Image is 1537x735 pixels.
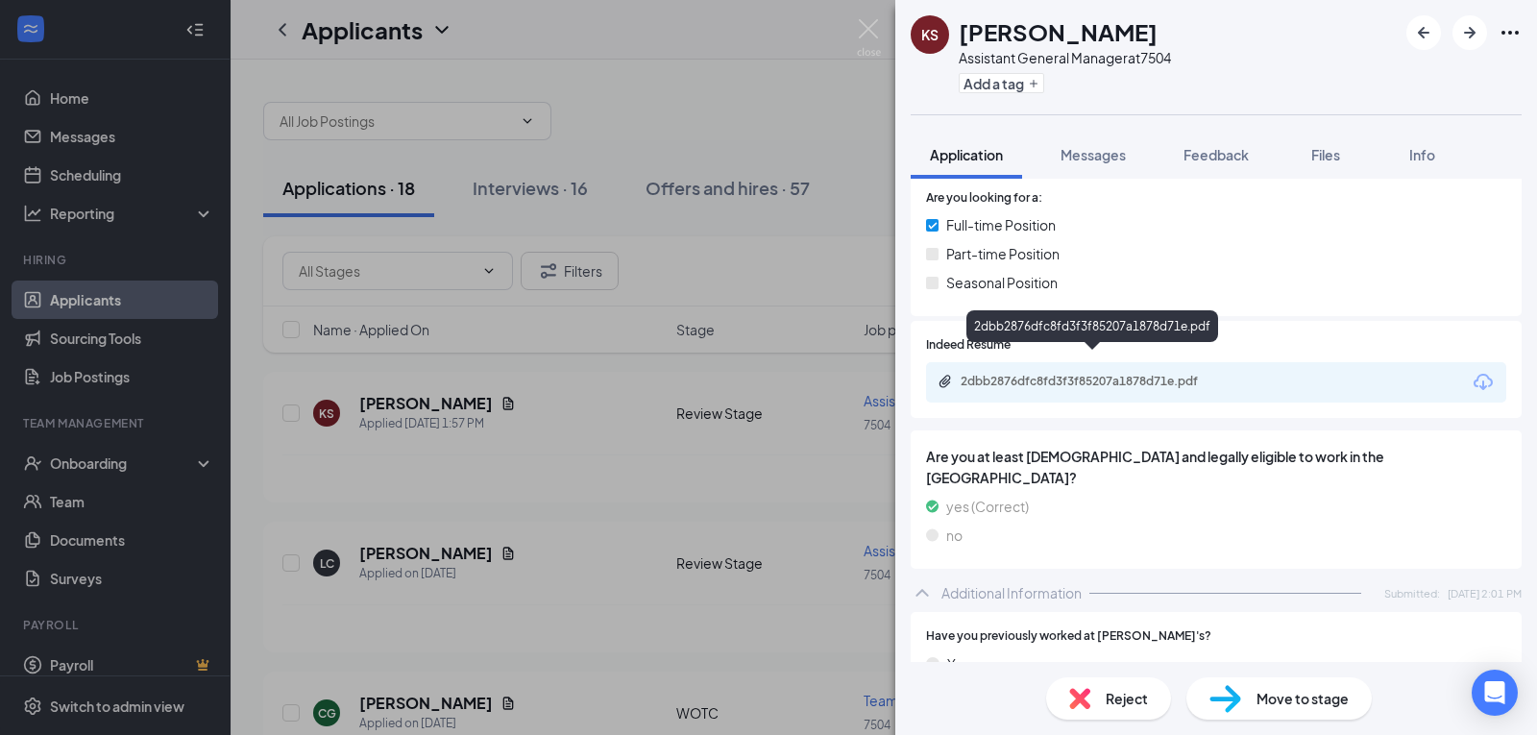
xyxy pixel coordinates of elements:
[946,243,1060,264] span: Part-time Position
[1499,21,1522,44] svg: Ellipses
[1406,15,1441,50] button: ArrowLeftNew
[911,581,934,604] svg: ChevronUp
[1256,688,1349,709] span: Move to stage
[1412,21,1435,44] svg: ArrowLeftNew
[946,496,1029,517] span: yes (Correct)
[1061,146,1126,163] span: Messages
[959,48,1171,67] div: Assistant General Manager at 7504
[959,15,1158,48] h1: [PERSON_NAME]
[947,653,970,674] span: Yes
[1384,585,1440,601] span: Submitted:
[926,627,1211,646] span: Have you previously worked at [PERSON_NAME]'s?
[930,146,1003,163] span: Application
[1472,371,1495,394] svg: Download
[1311,146,1340,163] span: Files
[946,214,1056,235] span: Full-time Position
[959,73,1044,93] button: PlusAdd a tag
[1183,146,1249,163] span: Feedback
[926,336,1011,355] span: Indeed Resume
[1409,146,1435,163] span: Info
[961,374,1230,389] div: 2dbb2876dfc8fd3f3f85207a1878d71e.pdf
[1448,585,1522,601] span: [DATE] 2:01 PM
[938,374,1249,392] a: Paperclip2dbb2876dfc8fd3f3f85207a1878d71e.pdf
[1106,688,1148,709] span: Reject
[1458,21,1481,44] svg: ArrowRight
[1452,15,1487,50] button: ArrowRight
[1028,78,1039,89] svg: Plus
[946,272,1058,293] span: Seasonal Position
[921,25,939,44] div: KS
[926,189,1042,208] span: Are you looking for a:
[938,374,953,389] svg: Paperclip
[946,525,963,546] span: no
[1472,670,1518,716] div: Open Intercom Messenger
[941,583,1082,602] div: Additional Information
[966,310,1218,342] div: 2dbb2876dfc8fd3f3f85207a1878d71e.pdf
[926,446,1506,488] span: Are you at least [DEMOGRAPHIC_DATA] and legally eligible to work in the [GEOGRAPHIC_DATA]?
